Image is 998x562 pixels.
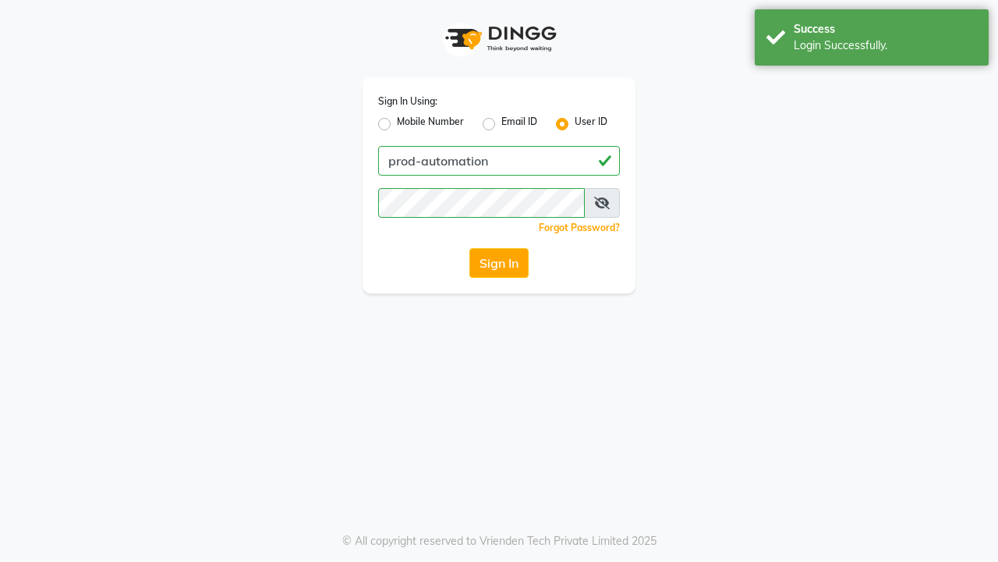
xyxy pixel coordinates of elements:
[575,115,607,133] label: User ID
[501,115,537,133] label: Email ID
[378,188,585,218] input: Username
[378,94,437,108] label: Sign In Using:
[378,146,620,176] input: Username
[794,21,977,37] div: Success
[469,248,529,278] button: Sign In
[794,37,977,54] div: Login Successfully.
[539,222,620,233] a: Forgot Password?
[397,115,464,133] label: Mobile Number
[437,16,561,62] img: logo1.svg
